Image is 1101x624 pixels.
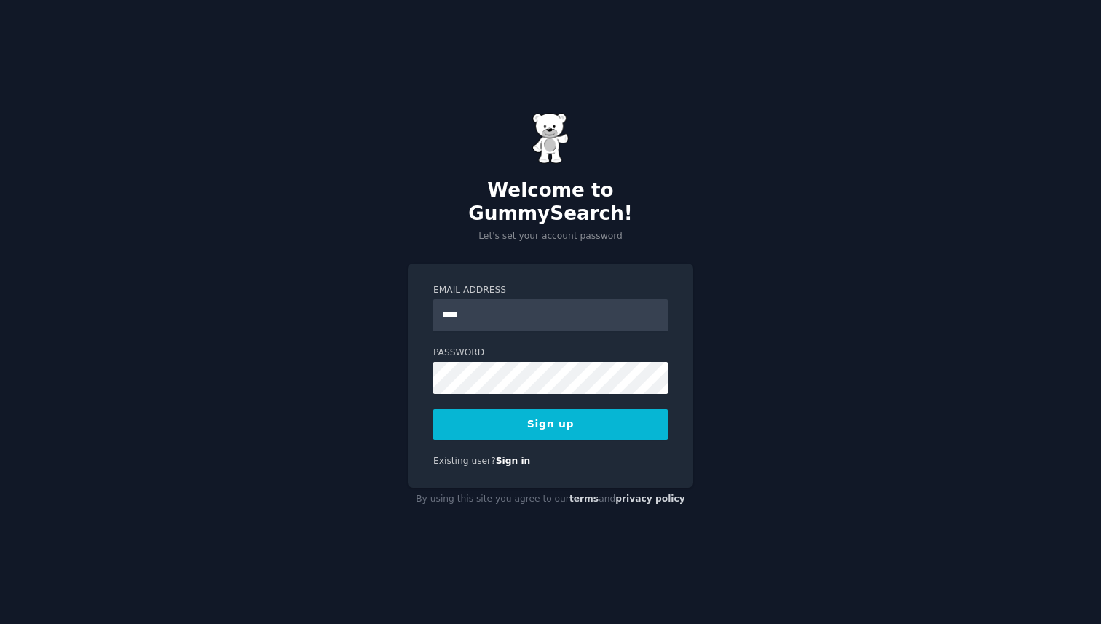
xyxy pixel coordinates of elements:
[433,347,668,360] label: Password
[408,488,693,511] div: By using this site you agree to our and
[408,230,693,243] p: Let's set your account password
[433,409,668,440] button: Sign up
[569,494,599,504] a: terms
[615,494,685,504] a: privacy policy
[496,456,531,466] a: Sign in
[433,284,668,297] label: Email Address
[433,456,496,466] span: Existing user?
[532,113,569,164] img: Gummy Bear
[408,179,693,225] h2: Welcome to GummySearch!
